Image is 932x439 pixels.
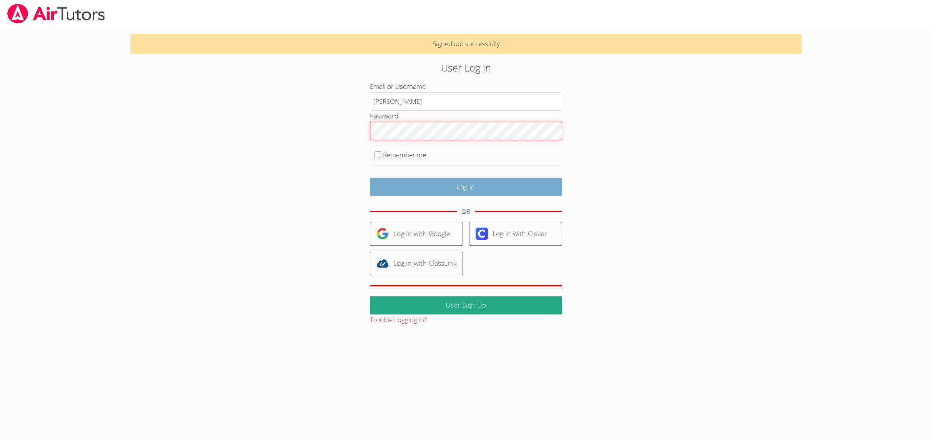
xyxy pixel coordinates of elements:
a: Log in with ClassLink [370,252,463,275]
input: Log in [370,178,562,196]
img: clever-logo-6eab21bc6e7a338710f1a6ff85c0baf02591cd810cc4098c63d3a4b26e2feb20.svg [476,228,488,240]
a: Log in with Google [370,222,463,245]
a: Log in with Clever [469,222,562,245]
label: Password [370,111,398,120]
p: Signed out successfully [130,34,801,54]
div: OR [461,206,470,217]
button: Trouble Logging In? [370,314,427,326]
h2: User Log in [215,60,718,75]
img: airtutors_banner-c4298cdbf04f3fff15de1276eac7730deb9818008684d7c2e4769d2f7ddbe033.png [7,4,106,23]
img: classlink-logo-d6bb404cc1216ec64c9a2012d9dc4662098be43eaf13dc465df04b49fa7ab582.svg [376,257,389,269]
label: Email or Username [370,82,426,91]
label: Remember me [383,150,426,159]
a: User Sign Up [370,296,562,314]
img: google-logo-50288ca7cdecda66e5e0955fdab243c47b7ad437acaf1139b6f446037453330a.svg [376,228,389,240]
